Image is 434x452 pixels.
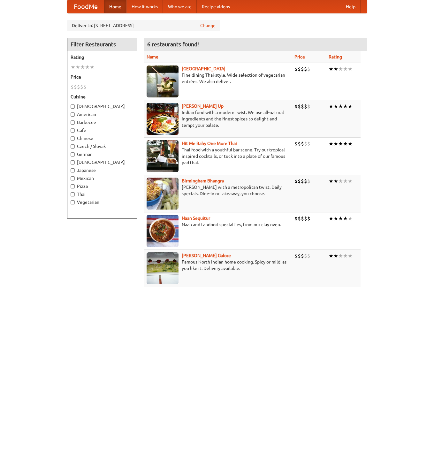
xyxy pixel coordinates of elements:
a: [GEOGRAPHIC_DATA] [182,66,225,71]
li: ★ [333,140,338,147]
li: $ [304,215,307,222]
li: ★ [90,64,95,71]
li: $ [304,65,307,73]
li: $ [298,65,301,73]
li: ★ [329,252,333,259]
li: ★ [343,252,348,259]
li: ★ [333,215,338,222]
p: Fine dining Thai-style. Wide selection of vegetarian entrées. We also deliver. [147,72,290,85]
li: ★ [75,64,80,71]
li: $ [304,103,307,110]
ng-pluralize: 6 restaurants found! [147,41,199,47]
li: $ [301,65,304,73]
li: $ [301,178,304,185]
li: ★ [348,65,353,73]
li: $ [294,215,298,222]
li: $ [304,140,307,147]
li: ★ [333,103,338,110]
li: $ [298,178,301,185]
img: satay.jpg [147,65,179,97]
li: $ [80,83,83,90]
li: ★ [333,178,338,185]
label: Barbecue [71,119,134,126]
a: Home [104,0,126,13]
a: Hit Me Baby One More Thai [182,141,237,146]
h5: Price [71,74,134,80]
li: ★ [329,140,333,147]
li: ★ [343,140,348,147]
input: Barbecue [71,120,75,125]
a: FoodMe [67,0,104,13]
li: ★ [333,65,338,73]
li: $ [301,215,304,222]
a: Naan Sequitur [182,216,210,221]
li: ★ [333,252,338,259]
li: ★ [338,140,343,147]
p: [PERSON_NAME] with a metropolitan twist. Daily specials. Dine-in or takeaway, you choose. [147,184,290,197]
label: Czech / Slovak [71,143,134,149]
li: ★ [348,215,353,222]
li: ★ [343,178,348,185]
input: Czech / Slovak [71,144,75,149]
li: $ [307,252,310,259]
a: Change [200,22,216,29]
li: ★ [329,103,333,110]
li: ★ [80,64,85,71]
a: [PERSON_NAME] Up [182,103,224,109]
li: $ [294,103,298,110]
li: $ [301,140,304,147]
input: [DEMOGRAPHIC_DATA] [71,160,75,165]
li: $ [307,103,310,110]
li: $ [301,252,304,259]
li: $ [301,103,304,110]
label: [DEMOGRAPHIC_DATA] [71,103,134,110]
input: American [71,112,75,117]
input: Cafe [71,128,75,133]
p: Naan and tandoori specialties, from our clay oven. [147,221,290,228]
img: currygalore.jpg [147,252,179,284]
li: ★ [85,64,90,71]
label: Mexican [71,175,134,181]
li: ★ [348,103,353,110]
label: Japanese [71,167,134,173]
li: ★ [343,65,348,73]
b: [PERSON_NAME] Galore [182,253,231,258]
li: ★ [338,65,343,73]
a: Recipe videos [197,0,235,13]
li: ★ [348,252,353,259]
li: ★ [343,103,348,110]
li: $ [298,215,301,222]
li: $ [294,178,298,185]
li: $ [307,215,310,222]
input: Chinese [71,136,75,141]
li: $ [294,252,298,259]
li: ★ [338,178,343,185]
label: Thai [71,191,134,197]
li: $ [298,252,301,259]
li: $ [304,178,307,185]
input: Thai [71,192,75,196]
a: Birmingham Bhangra [182,178,224,183]
img: curryup.jpg [147,103,179,135]
li: $ [298,103,301,110]
label: Vegetarian [71,199,134,205]
h4: Filter Restaurants [67,38,137,51]
label: Cafe [71,127,134,134]
li: ★ [348,178,353,185]
li: ★ [338,252,343,259]
li: ★ [343,215,348,222]
li: ★ [329,178,333,185]
li: $ [298,140,301,147]
a: Price [294,54,305,59]
div: Deliver to: [STREET_ADDRESS] [67,20,220,31]
label: German [71,151,134,157]
img: babythai.jpg [147,140,179,172]
li: $ [304,252,307,259]
li: $ [307,178,310,185]
li: $ [71,83,74,90]
li: $ [294,140,298,147]
label: American [71,111,134,118]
